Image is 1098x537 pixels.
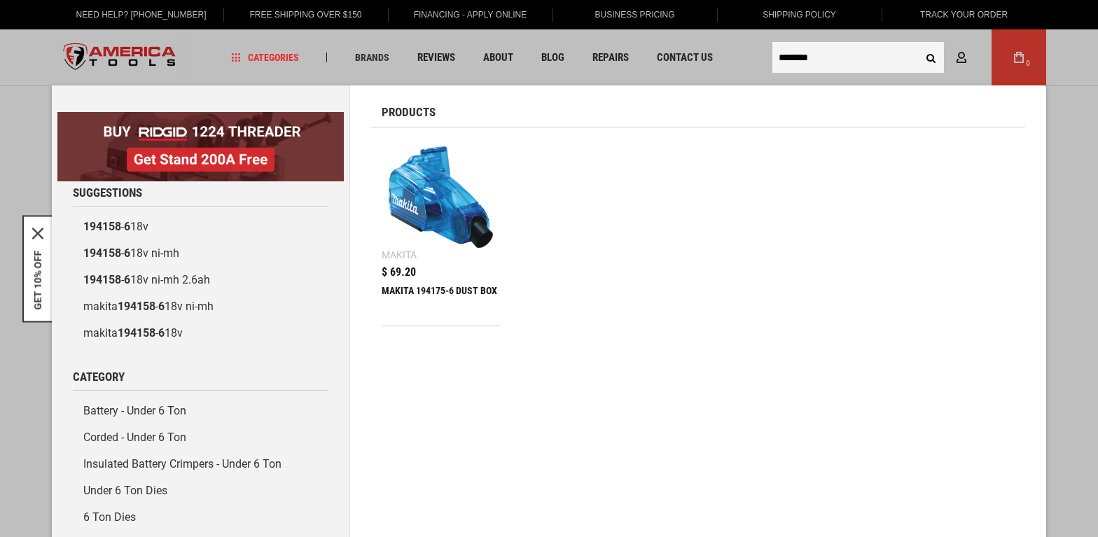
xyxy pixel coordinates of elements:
a: 194158-618v ni-mh [73,240,328,267]
b: 194158 [83,220,121,233]
b: 6 [158,300,165,313]
a: Categories [225,48,305,67]
a: Brands [349,48,396,67]
span: Products [382,106,436,118]
b: 6 [158,326,165,340]
b: 6 [124,220,130,233]
svg: close icon [32,228,43,239]
a: 6 Ton Dies [73,504,328,531]
a: Insulated Battery Crimpers - Under 6 Ton [73,451,328,477]
b: 194158 [118,300,155,313]
img: MAKITA 194175-6 DUST BOX [389,145,493,249]
span: Suggestions [73,187,142,199]
div: MAKITA 194175-6 DUST BOX [382,285,500,319]
a: makita194158-618v ni-mh [73,293,328,320]
button: Search [917,44,944,71]
a: makita194158-618v [73,320,328,347]
a: 194158-618v ni-mh 2.6ah [73,267,328,293]
button: GET 10% OFF [32,250,43,309]
div: Makita [382,250,417,260]
b: 6 [124,273,130,286]
a: Battery - Under 6 Ton [73,398,328,424]
span: $ 69.20 [382,267,416,278]
a: 194158-618v [73,214,328,240]
b: 194158 [83,273,121,286]
span: Brands [355,53,389,62]
a: MAKITA 194175-6 DUST BOX Makita $ 69.20 MAKITA 194175-6 DUST BOX [382,138,500,326]
span: Categories [232,53,299,62]
a: Under 6 Ton Dies [73,477,328,504]
button: Close [32,228,43,239]
a: BOGO: Buy RIDGID® 1224 Threader, Get Stand 200A Free! [57,112,344,123]
b: 6 [124,246,130,260]
b: 194158 [118,326,155,340]
b: 194158 [83,246,121,260]
span: Category [73,371,125,383]
a: Corded - Under 6 Ton [73,424,328,451]
img: BOGO: Buy RIDGID® 1224 Threader, Get Stand 200A Free! [57,112,344,181]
